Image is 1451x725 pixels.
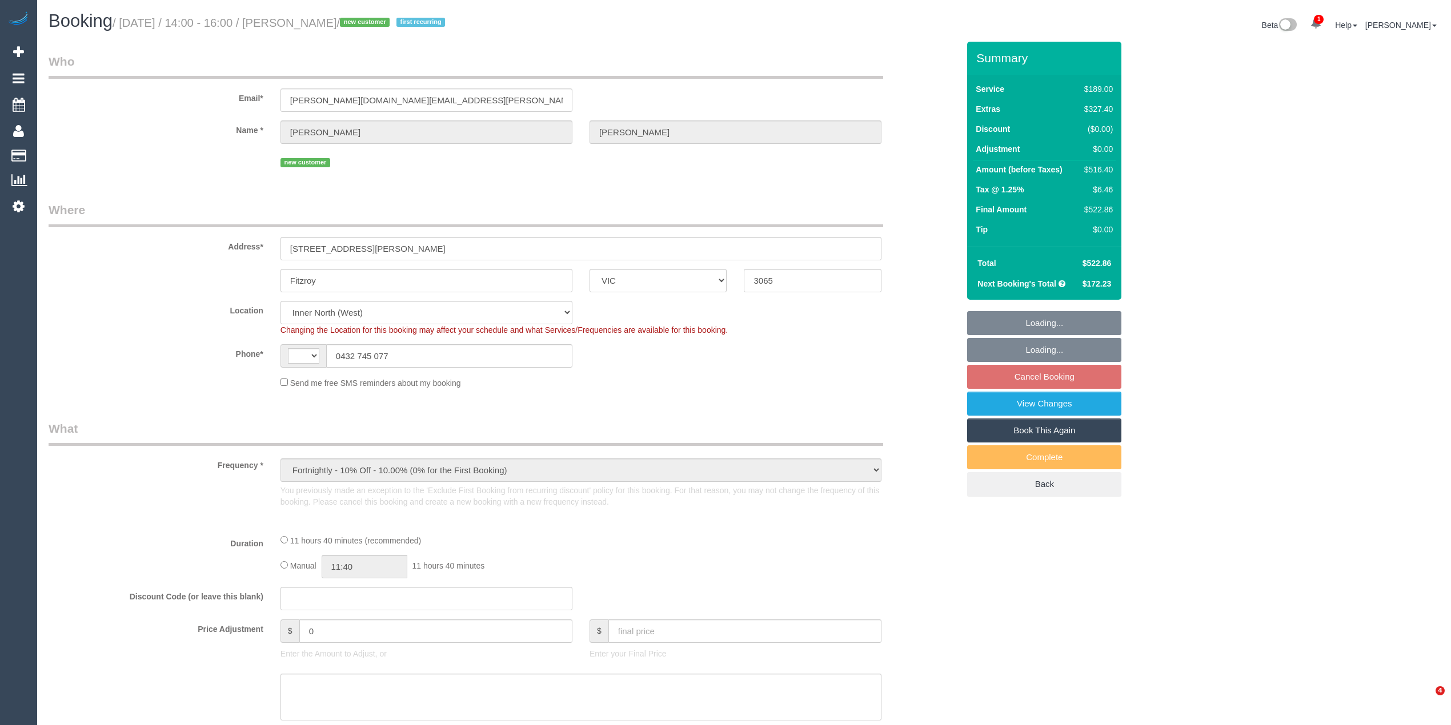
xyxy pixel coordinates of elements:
[40,301,272,316] label: Location
[1436,686,1445,695] span: 4
[744,269,881,292] input: Post Code*
[326,344,572,368] input: Phone*
[49,53,883,79] legend: Who
[1083,279,1112,288] span: $172.23
[1080,123,1113,135] div: ($0.00)
[290,536,422,545] span: 11 hours 40 minutes (recommended)
[40,88,272,104] label: Email*
[976,103,1000,115] label: Extras
[40,456,272,471] label: Frequency *
[1080,204,1113,215] div: $522.86
[1335,21,1357,30] a: Help
[280,88,572,112] input: Email*
[967,418,1121,442] a: Book This Again
[976,143,1020,155] label: Adjustment
[590,648,881,659] p: Enter your Final Price
[280,269,572,292] input: Suburb*
[608,619,881,643] input: final price
[40,587,272,602] label: Discount Code (or leave this blank)
[290,378,461,388] span: Send me free SMS reminders about my booking
[1365,21,1437,30] a: [PERSON_NAME]
[976,184,1024,195] label: Tax @ 1.25%
[7,11,30,27] img: Automaid Logo
[280,485,881,507] p: You previously made an exception to the 'Exclude First Booking from recurring discount' policy fo...
[976,123,1010,135] label: Discount
[290,561,316,570] span: Manual
[412,561,484,570] span: 11 hours 40 minutes
[40,534,272,549] label: Duration
[1080,103,1113,115] div: $327.40
[1080,164,1113,175] div: $516.40
[49,11,113,31] span: Booking
[590,619,608,643] span: $
[1080,143,1113,155] div: $0.00
[1305,11,1327,37] a: 1
[280,648,572,659] p: Enter the Amount to Adjust, or
[976,51,1116,65] h3: Summary
[340,18,390,27] span: new customer
[977,259,996,268] strong: Total
[40,120,272,136] label: Name *
[967,472,1121,496] a: Back
[40,619,272,635] label: Price Adjustment
[1080,83,1113,95] div: $189.00
[977,279,1056,288] strong: Next Booking's Total
[280,120,572,144] input: First Name*
[976,204,1027,215] label: Final Amount
[49,202,883,227] legend: Where
[1314,15,1324,24] span: 1
[337,17,449,29] span: /
[976,83,1004,95] label: Service
[1080,224,1113,235] div: $0.00
[1412,686,1440,714] iframe: Intercom live chat
[280,619,299,643] span: $
[40,237,272,252] label: Address*
[280,325,728,335] span: Changing the Location for this booking may affect your schedule and what Services/Frequencies are...
[280,158,330,167] span: new customer
[1083,259,1112,268] span: $522.86
[396,18,445,27] span: first recurring
[1262,21,1297,30] a: Beta
[590,120,881,144] input: Last Name*
[49,420,883,446] legend: What
[967,392,1121,416] a: View Changes
[1080,184,1113,195] div: $6.46
[976,164,1062,175] label: Amount (before Taxes)
[113,17,448,29] small: / [DATE] / 14:00 - 16:00 / [PERSON_NAME]
[40,344,272,360] label: Phone*
[1278,18,1297,33] img: New interface
[976,224,988,235] label: Tip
